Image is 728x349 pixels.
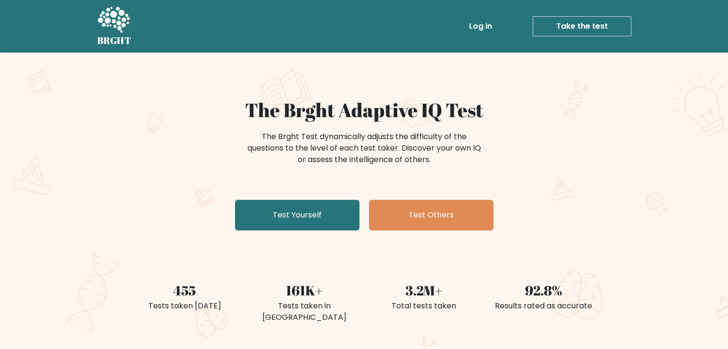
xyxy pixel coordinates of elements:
[490,280,598,300] div: 92.8%
[250,280,358,300] div: 161K+
[131,280,239,300] div: 455
[131,300,239,312] div: Tests taken [DATE]
[235,200,359,230] a: Test Yourself
[370,300,478,312] div: Total tests taken
[131,98,598,121] h1: The Brght Adaptive IQ Test
[245,131,484,165] div: The Brght Test dynamically adjusts the difficulty of the questions to the level of each test take...
[370,280,478,300] div: 3.2M+
[250,300,358,323] div: Tests taken in [GEOGRAPHIC_DATA]
[97,35,132,46] h5: BRGHT
[490,300,598,312] div: Results rated as accurate
[369,200,493,230] a: Test Others
[97,4,132,49] a: BRGHT
[533,16,631,36] a: Take the test
[465,17,496,36] a: Log in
